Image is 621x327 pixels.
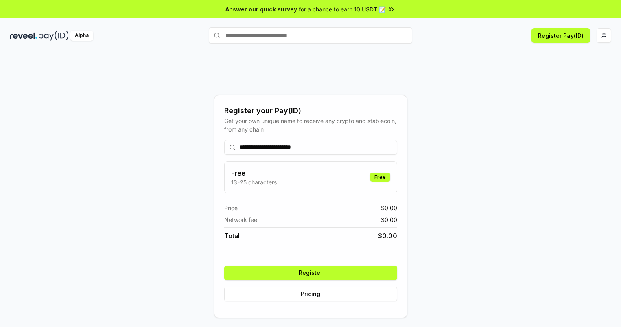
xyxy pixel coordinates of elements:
[224,105,397,116] div: Register your Pay(ID)
[10,31,37,41] img: reveel_dark
[231,168,277,178] h3: Free
[370,173,390,182] div: Free
[225,5,297,13] span: Answer our quick survey
[224,204,238,212] span: Price
[39,31,69,41] img: pay_id
[224,116,397,134] div: Get your own unique name to receive any crypto and stablecoin, from any chain
[231,178,277,187] p: 13-25 characters
[70,31,93,41] div: Alpha
[299,5,386,13] span: for a chance to earn 10 USDT 📝
[224,231,240,241] span: Total
[224,215,257,224] span: Network fee
[381,204,397,212] span: $ 0.00
[224,266,397,280] button: Register
[381,215,397,224] span: $ 0.00
[224,287,397,301] button: Pricing
[378,231,397,241] span: $ 0.00
[531,28,590,43] button: Register Pay(ID)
